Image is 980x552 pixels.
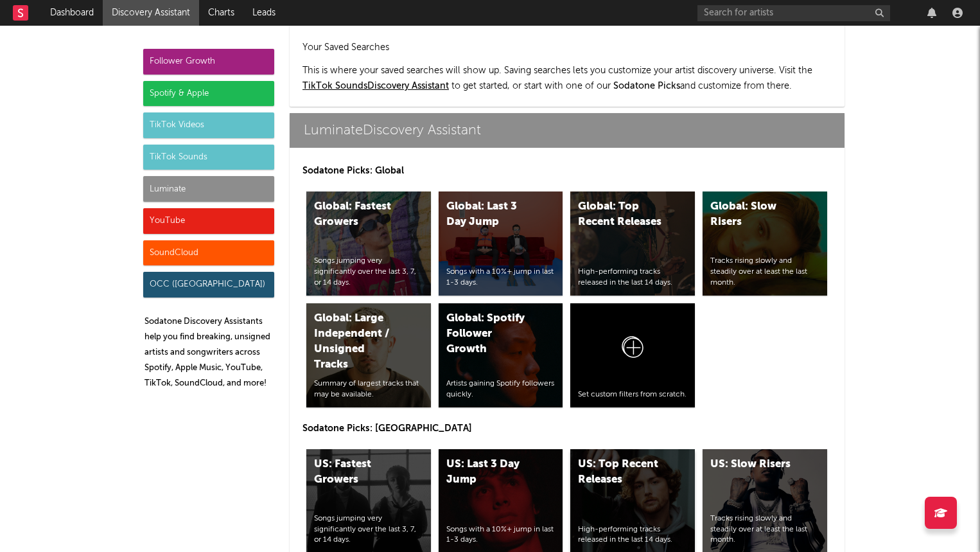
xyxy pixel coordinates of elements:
a: Global: Top Recent ReleasesHigh-performing tracks released in the last 14 days. [570,191,695,296]
div: High-performing tracks released in the last 14 days. [578,267,687,289]
div: Global: Spotify Follower Growth [446,311,534,357]
div: Global: Top Recent Releases [578,199,665,230]
div: TikTok Sounds [143,145,274,170]
div: Tracks rising slowly and steadily over at least the last month. [710,256,819,288]
div: US: Fastest Growers [314,457,401,488]
p: This is where your saved searches will show up. Saving searches lets you customize your artist di... [302,63,832,94]
a: TikTok SoundsDiscovery Assistant [302,82,449,91]
a: Global: Large Independent / Unsigned TracksSummary of largest tracks that may be available. [306,303,431,407]
div: YouTube [143,208,274,234]
div: US: Slow Risers [710,457,798,472]
a: Global: Slow RisersTracks rising slowly and steadily over at least the last month. [703,191,827,296]
div: SoundCloud [143,240,274,266]
div: Spotify & Apple [143,81,274,107]
div: Global: Fastest Growers [314,199,401,230]
a: Global: Fastest GrowersSongs jumping very significantly over the last 3, 7, or 14 days. [306,191,431,296]
div: Songs with a 10%+ jump in last 1-3 days. [446,267,556,289]
div: OCC ([GEOGRAPHIC_DATA]) [143,272,274,298]
h2: Your Saved Searches [302,40,832,55]
input: Search for artists [697,5,890,21]
p: Sodatone Discovery Assistants help you find breaking, unsigned artists and songwriters across Spo... [144,314,274,391]
div: Set custom filters from scratch. [578,389,687,400]
div: High-performing tracks released in the last 14 days. [578,524,687,546]
a: Global: Spotify Follower GrowthArtists gaining Spotify followers quickly. [439,303,563,407]
div: Global: Large Independent / Unsigned Tracks [314,311,401,373]
a: LuminateDiscovery Assistant [290,113,844,148]
div: Songs jumping very significantly over the last 3, 7, or 14 days. [314,513,423,546]
div: TikTok Videos [143,112,274,138]
div: US: Last 3 Day Jump [446,457,534,488]
div: Global: Last 3 Day Jump [446,199,534,230]
div: Follower Growth [143,49,274,75]
div: Summary of largest tracks that may be available. [314,378,423,400]
a: Set custom filters from scratch. [570,303,695,407]
div: Songs jumping very significantly over the last 3, 7, or 14 days. [314,256,423,288]
div: Global: Slow Risers [710,199,798,230]
div: Artists gaining Spotify followers quickly. [446,378,556,400]
p: Sodatone Picks: Global [302,163,832,179]
div: Luminate [143,176,274,202]
span: Sodatone Picks [613,82,680,91]
div: US: Top Recent Releases [578,457,665,488]
p: Sodatone Picks: [GEOGRAPHIC_DATA] [302,421,832,436]
div: Tracks rising slowly and steadily over at least the last month. [710,513,819,546]
a: Global: Last 3 Day JumpSongs with a 10%+ jump in last 1-3 days. [439,191,563,296]
div: Songs with a 10%+ jump in last 1-3 days. [446,524,556,546]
